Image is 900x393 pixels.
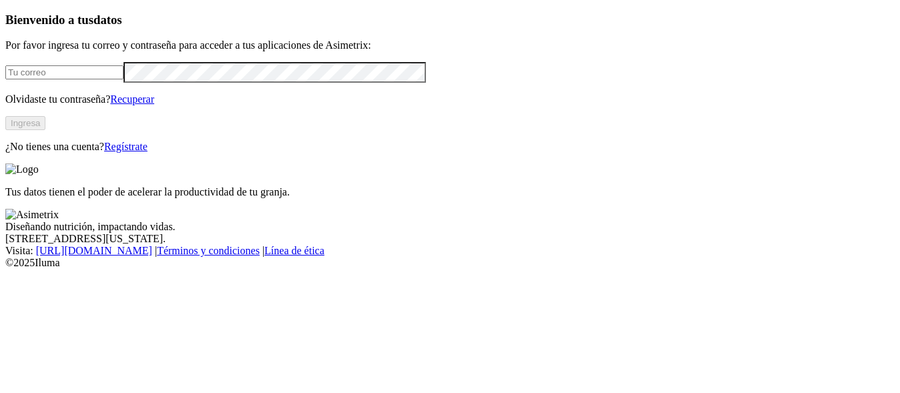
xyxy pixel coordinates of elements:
p: Por favor ingresa tu correo y contraseña para acceder a tus aplicaciones de Asimetrix: [5,39,895,51]
p: ¿No tienes una cuenta? [5,141,895,153]
div: Diseñando nutrición, impactando vidas. [5,221,895,233]
button: Ingresa [5,116,45,130]
img: Asimetrix [5,209,59,221]
p: Olvidaste tu contraseña? [5,93,895,105]
h3: Bienvenido a tus [5,13,895,27]
img: Logo [5,163,39,175]
a: Términos y condiciones [157,245,260,256]
input: Tu correo [5,65,124,79]
div: Visita : | | [5,245,895,257]
a: Regístrate [104,141,148,152]
div: © 2025 Iluma [5,257,895,269]
p: Tus datos tienen el poder de acelerar la productividad de tu granja. [5,186,895,198]
div: [STREET_ADDRESS][US_STATE]. [5,233,895,245]
a: Recuperar [110,93,154,105]
a: Línea de ética [264,245,324,256]
a: [URL][DOMAIN_NAME] [36,245,152,256]
span: datos [93,13,122,27]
